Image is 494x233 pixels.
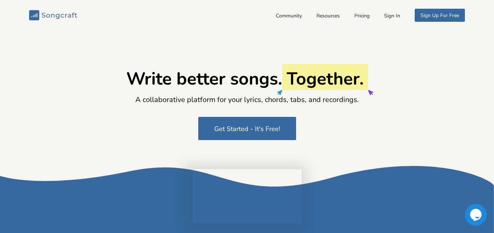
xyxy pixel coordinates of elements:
[354,13,370,20] a: Pricing
[287,67,364,91] span: Together.
[276,13,302,20] a: Community
[135,94,359,105] h2: A collaborative platform for your lyrics, chords, tabs, and recordings.
[415,9,465,22] button: Sign Up For Free
[384,13,400,20] button: Sign In
[316,13,340,20] a: Resources
[126,68,368,90] h1: Write better songs.
[198,117,296,140] button: Get Started - It's Free!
